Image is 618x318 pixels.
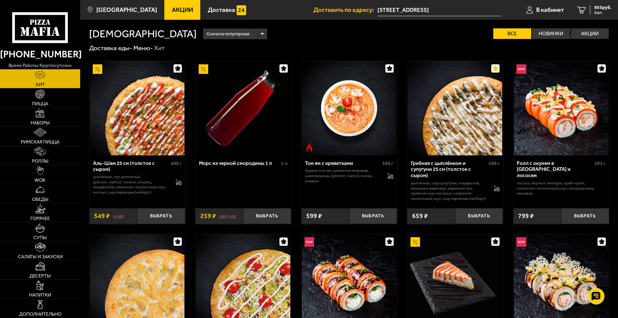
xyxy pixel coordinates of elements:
[594,11,611,15] span: 2 шт.
[207,28,249,40] span: Сначала популярные
[96,7,157,13] span: [GEOGRAPHIC_DATA]
[196,61,290,155] img: Морс из черной смородины 1 л
[513,61,609,155] a: НовинкаРолл с окунем в темпуре и лососем
[349,208,397,224] button: Выбрать
[382,161,393,166] span: 360 г
[200,213,216,219] span: 259 ₽
[199,64,208,74] img: Акционный
[516,64,526,74] img: Новинка
[516,237,526,247] img: Новинка
[518,213,534,219] span: 799 ₽
[532,28,570,39] label: Новинки
[89,44,132,52] a: Доставка еды-
[595,161,605,166] span: 291 г
[172,7,193,13] span: Акции
[517,180,605,196] p: лосось, окунь в темпуре, краб-крем, сливочно-чесночный соус, микрозелень, миндаль.
[305,168,381,183] p: бульон том ям, креветка тигровая, шампиньоны, [PERSON_NAME], кинза, сливки.
[571,28,609,39] label: Акции
[301,61,397,155] a: Острое блюдоТом ям с креветками
[93,174,169,195] p: цыпленок, лук репчатый, [PERSON_NAME], томаты, огурец, моцарелла, сливочно-чесночный соус, кетчуп...
[31,120,50,125] span: Наборы
[243,208,291,224] button: Выбрать
[89,29,197,39] h1: [DEMOGRAPHIC_DATA]
[19,312,61,316] span: Дополнительно
[199,160,280,167] div: Морс из черной смородины 1 л
[561,208,609,224] button: Выбрать
[195,61,291,155] a: АкционныйМорс из черной смородины 1 л
[36,82,45,87] span: Хит
[306,213,322,219] span: 599 ₽
[281,161,287,166] span: 1 л
[410,237,420,247] img: Акционный
[137,208,185,224] button: Выбрать
[536,7,564,13] span: В кабинет
[302,61,396,155] img: Том ям с креветками
[89,61,185,155] a: АкционныйАль-Шам 25 см (толстое с сыром)
[377,4,501,16] span: Дунайский проспект, 7к3
[18,254,63,259] span: Салаты и закуски
[113,213,124,219] s: 618 ₽
[411,180,487,201] p: цыпленок, сыр сулугуни, моцарелла, вешенки жареные, жареный лук, грибной соус Жюльен, сливочно-че...
[21,140,59,144] span: Римская пицца
[29,273,51,278] span: Десерты
[32,101,48,106] span: Пицца
[455,208,503,224] button: Выбрать
[219,213,236,219] s: 289.15 ₽
[408,61,502,155] img: Грибная с цыплёнком и сулугуни 25 см (толстое с сыром)
[407,61,503,155] a: Грибная с цыплёнком и сулугуни 25 см (толстое с сыром)
[33,235,47,240] span: Супы
[32,159,49,163] span: Роллы
[93,160,169,173] div: Аль-Шам 25 см (толстое с сыром)
[305,143,314,152] img: Острое блюдо
[208,7,235,13] span: Доставка
[30,216,50,221] span: Горячее
[237,5,246,15] img: 15daf4d41897b9f0e9f617042186c801.svg
[305,237,314,247] img: Новинка
[93,64,102,74] img: Акционный
[411,160,487,179] div: Грибная с цыплёнком и сулугуни 25 см (толстое с сыром)
[594,5,611,10] span: 955 руб.
[35,178,46,182] span: WOK
[133,44,153,52] a: Меню-
[94,213,110,219] span: 549 ₽
[517,160,593,179] div: Ролл с окунем в [GEOGRAPHIC_DATA] и лососем
[32,197,49,202] span: Обеды
[377,4,501,16] input: Ваш адрес доставки
[493,28,531,39] label: Все
[313,7,377,13] span: Доставить по адресу:
[29,293,51,297] span: Напитки
[514,61,608,155] img: Ролл с окунем в темпуре и лососем
[90,61,184,155] img: Аль-Шам 25 см (толстое с сыром)
[489,161,500,166] span: 590 г
[154,44,165,52] div: Хит
[171,161,181,166] span: 490 г
[305,160,381,167] div: Том ям с креветками
[412,213,428,219] span: 659 ₽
